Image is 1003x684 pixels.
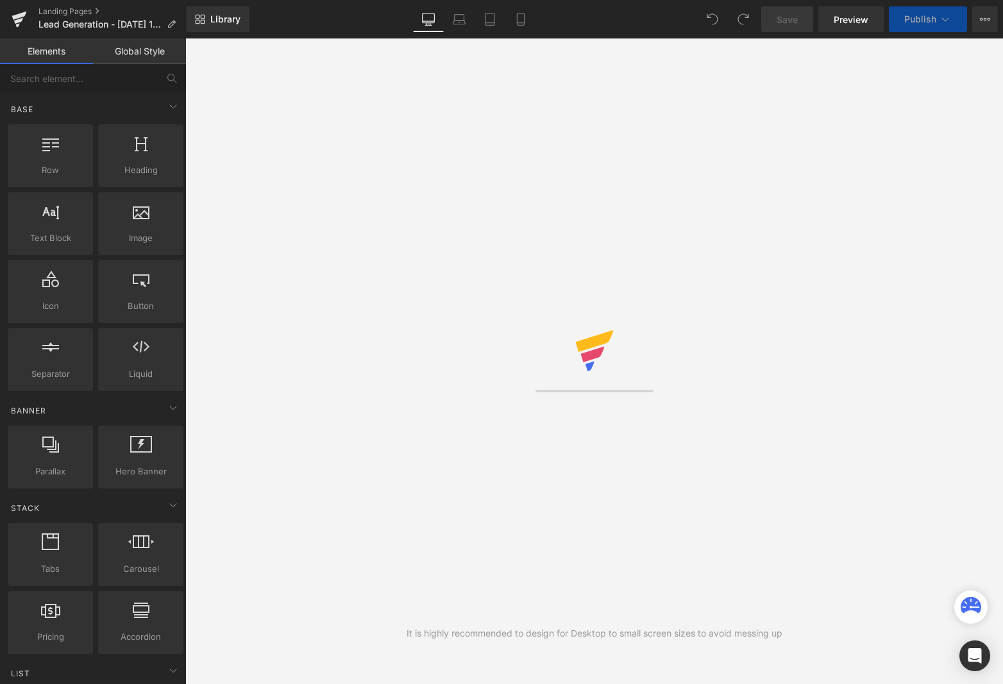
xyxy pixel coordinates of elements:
a: Laptop [444,6,475,32]
a: Desktop [413,6,444,32]
span: Separator [12,367,89,381]
button: More [972,6,998,32]
a: Landing Pages [38,6,186,17]
span: Save [777,13,798,26]
span: Stack [10,502,41,514]
span: Preview [834,13,868,26]
span: List [10,667,31,680]
span: Text Block [12,231,89,245]
a: Tablet [475,6,505,32]
div: It is highly recommended to design for Desktop to small screen sizes to avoid messing up [407,626,782,640]
span: Liquid [102,367,180,381]
span: Button [102,299,180,313]
span: Parallax [12,465,89,478]
span: Hero Banner [102,465,180,478]
span: Image [102,231,180,245]
span: Lead Generation - [DATE] 15:53:20 [38,19,162,29]
span: Heading [102,163,180,177]
button: Undo [700,6,725,32]
span: Icon [12,299,89,313]
span: Accordion [102,630,180,644]
span: Tabs [12,562,89,576]
button: Redo [730,6,756,32]
span: Row [12,163,89,177]
a: Global Style [93,38,186,64]
span: Publish [904,14,936,24]
div: Open Intercom Messenger [959,640,990,671]
span: Carousel [102,562,180,576]
button: Publish [889,6,967,32]
span: Library [210,13,240,25]
a: Mobile [505,6,536,32]
a: New Library [186,6,249,32]
a: Preview [818,6,884,32]
span: Pricing [12,630,89,644]
span: Base [10,103,35,115]
span: Banner [10,405,47,417]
